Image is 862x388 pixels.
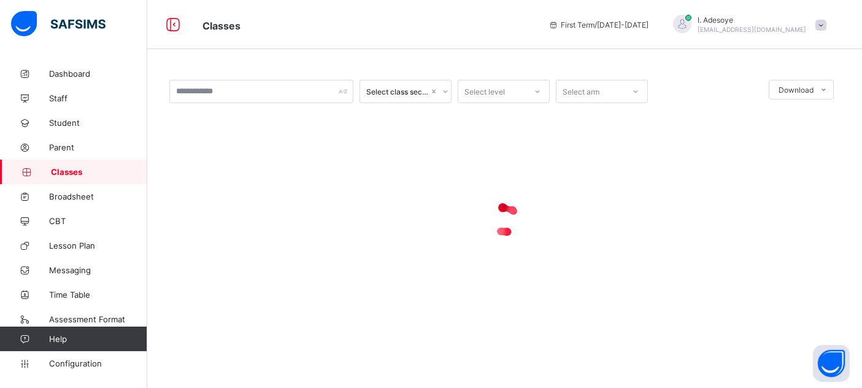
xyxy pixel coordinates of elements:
div: I.Adesoye [661,15,833,35]
span: Download [779,85,814,95]
span: Student [49,118,147,128]
span: Dashboard [49,69,147,79]
span: session/term information [548,20,648,29]
span: Configuration [49,359,147,368]
span: Classes [51,167,147,177]
div: Select class section [366,87,429,96]
div: Select arm [563,80,599,103]
span: Time Table [49,290,147,300]
button: Open asap [813,345,850,382]
div: Select level [464,80,505,103]
span: Messaging [49,265,147,275]
span: Classes [202,20,241,32]
span: I. Adesoye [698,15,806,25]
span: Broadsheet [49,192,147,201]
span: Help [49,334,147,344]
span: [EMAIL_ADDRESS][DOMAIN_NAME] [698,26,806,33]
span: Assessment Format [49,314,147,324]
span: Staff [49,93,147,103]
span: Lesson Plan [49,241,147,250]
span: CBT [49,216,147,226]
img: safsims [11,11,106,37]
span: Parent [49,142,147,152]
